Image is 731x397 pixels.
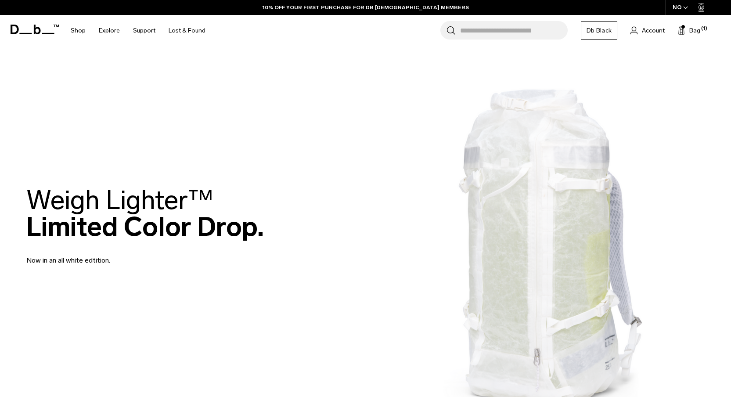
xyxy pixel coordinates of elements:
nav: Main Navigation [64,15,212,46]
a: 10% OFF YOUR FIRST PURCHASE FOR DB [DEMOGRAPHIC_DATA] MEMBERS [263,4,469,11]
a: Support [133,15,155,46]
span: Weigh Lighter™ [26,184,213,216]
a: Db Black [581,21,617,40]
span: (1) [701,25,707,32]
span: Account [642,26,665,35]
h2: Limited Color Drop. [26,187,264,240]
p: Now in an all white edtition. [26,245,237,266]
span: Bag [689,26,700,35]
a: Explore [99,15,120,46]
button: Bag (1) [678,25,700,36]
a: Lost & Found [169,15,205,46]
a: Account [630,25,665,36]
a: Shop [71,15,86,46]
